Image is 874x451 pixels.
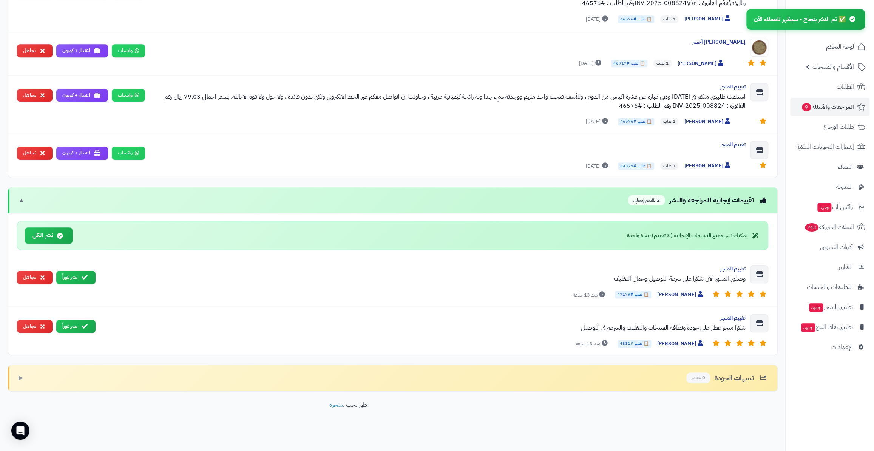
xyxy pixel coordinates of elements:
button: اعتذار + كوبون [56,147,108,160]
span: [PERSON_NAME] [684,15,732,23]
span: ▶ [19,374,23,382]
span: منذ 13 ساعة [576,340,610,348]
div: تقييم المتجر [102,314,746,322]
span: 1 طلب [660,162,678,170]
button: نشر فوراً [56,271,96,284]
span: أدوات التسويق [820,242,853,252]
a: المدونة [790,178,869,196]
span: ✅ تم النشر بنجاح - سيظهر للعملاء الآن [754,15,846,24]
span: [DATE] [586,15,610,23]
a: وآتس آبجديد [790,198,869,216]
button: اعتذار + كوبون [56,44,108,57]
span: تطبيق نقاط البيع [800,322,853,332]
div: تقييم المتجر [151,141,746,148]
span: 243 [805,223,818,232]
a: الإعدادات [790,338,869,356]
a: تطبيق نقاط البيعجديد [790,318,869,336]
div: يمكنك نشر جميع التقييمات الإيجابية ( 3 تقييم) بنقرة واحدة [627,232,760,239]
span: 📋 طلب #47179 [615,291,651,298]
span: 📋 طلب #46917 [611,60,647,67]
span: [PERSON_NAME] [657,291,705,299]
span: جديد [809,303,823,312]
a: واتساب [112,44,145,57]
span: منذ 13 ساعة [573,291,607,299]
button: نشر الكل [25,227,73,244]
a: تطبيق المتجرجديد [790,298,869,316]
div: شكرا متجر عطار على جودة ونظافة المنتجات والتغليف والسرعه في التوصيل [102,323,746,332]
a: إشعارات التحويلات البنكية [790,138,869,156]
span: 2 تقييم إيجابي [628,195,665,206]
a: واتساب [112,147,145,160]
div: وصلني المنتج الآن شكرا على سرعة التوصيل وحمال التغليف [102,274,746,283]
span: 📋 طلب #4831 [618,340,651,348]
a: الطلبات [790,78,869,96]
span: 0 عنصر [686,372,710,383]
button: تجاهل [17,271,53,284]
span: 1 طلب [660,118,678,125]
span: جديد [817,203,831,212]
span: 📋 طلب #44325 [618,162,654,170]
div: [PERSON_NAME] أخضر [151,39,746,46]
span: تطبيق المتجر [808,302,853,312]
span: إشعارات التحويلات البنكية [797,142,854,152]
span: وآتس آب [817,202,853,212]
span: 📋 طلب #46576 [618,15,654,23]
a: لوحة التحكم [790,38,869,56]
span: التطبيقات والخدمات [807,282,853,292]
button: نشر فوراً [56,320,96,333]
span: 1 طلب [660,15,678,23]
span: [DATE] [579,60,603,67]
a: المراجعات والأسئلة9 [790,98,869,116]
a: واتساب [112,89,145,102]
span: ▼ [19,196,25,205]
a: التقارير [790,258,869,276]
button: تجاهل [17,44,53,57]
span: التقارير [838,262,853,272]
span: [DATE] [586,118,610,125]
button: تجاهل [17,89,53,102]
span: الأقسام والمنتجات [812,62,854,72]
span: 9 [802,103,811,111]
span: العملاء [838,162,853,172]
button: اعتذار + كوبون [56,89,108,102]
span: طلبات الإرجاع [823,122,854,132]
span: 1 طلب [653,60,672,67]
div: Open Intercom Messenger [11,422,29,440]
div: تقييم المتجر [102,265,746,273]
a: أدوات التسويق [790,238,869,256]
span: [PERSON_NAME] [684,118,732,126]
div: استلمت طلبيتي منكم في [DATE] وهي عبارة عن عشرة اكياس من الدوم ، وللأسف فتحت واحد منهم ووجدته سيء ... [151,92,746,110]
span: [PERSON_NAME] [657,340,705,348]
span: المدونة [836,182,853,192]
span: [PERSON_NAME] [684,162,732,170]
button: تجاهل [17,147,53,160]
div: تنبيهات الجودة [686,372,768,383]
span: المراجعات والأسئلة [801,102,854,112]
a: طلبات الإرجاع [790,118,869,136]
div: تقييمات إيجابية للمراجعة والنشر [628,195,768,206]
span: الطلبات [837,82,854,92]
span: 📋 طلب #46576 [618,118,654,125]
a: متجرة [329,400,343,409]
a: العملاء [790,158,869,176]
img: Product [750,39,768,57]
span: الإعدادات [831,342,853,352]
span: لوحة التحكم [826,42,854,52]
div: تقييم المتجر [151,83,746,91]
span: [PERSON_NAME] [678,60,725,68]
span: [DATE] [586,162,610,170]
a: السلات المتروكة243 [790,218,869,236]
span: جديد [801,323,815,332]
span: السلات المتروكة [804,222,854,232]
a: التطبيقات والخدمات [790,278,869,296]
button: تجاهل [17,320,53,333]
